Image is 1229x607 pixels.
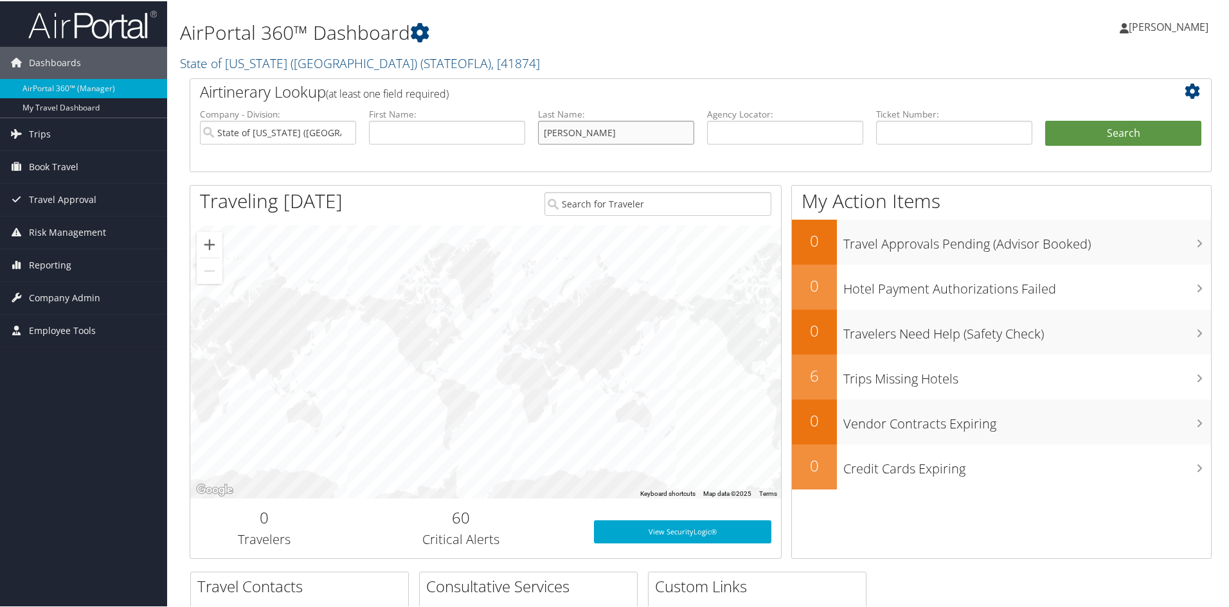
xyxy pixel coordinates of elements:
a: [PERSON_NAME] [1120,6,1221,45]
a: State of [US_STATE] ([GEOGRAPHIC_DATA]) [180,53,540,71]
h3: Critical Alerts [348,529,575,547]
button: Search [1045,119,1201,145]
h3: Travel Approvals Pending (Advisor Booked) [843,227,1211,252]
h2: 0 [792,274,837,295]
a: 0Travelers Need Help (Safety Check) [792,308,1211,353]
span: Employee Tools [29,313,96,346]
span: Reporting [29,248,71,280]
h2: 0 [792,409,837,430]
span: Company Admin [29,281,100,313]
span: Trips [29,117,51,149]
h1: AirPortal 360™ Dashboard [180,18,874,45]
h1: My Action Items [792,186,1211,213]
h2: 0 [792,229,837,251]
h3: Hotel Payment Authorizations Failed [843,272,1211,297]
span: Dashboards [29,46,81,78]
span: Book Travel [29,150,78,182]
span: Map data ©2025 [703,489,751,496]
label: Ticket Number: [876,107,1032,119]
h3: Travelers Need Help (Safety Check) [843,317,1211,342]
img: airportal-logo.png [28,8,157,39]
a: Terms (opens in new tab) [759,489,777,496]
a: 6Trips Missing Hotels [792,353,1211,398]
a: 0Credit Cards Expiring [792,443,1211,488]
label: Agency Locator: [707,107,863,119]
h2: 0 [792,319,837,340]
h2: Travel Contacts [197,574,408,596]
label: Company - Division: [200,107,356,119]
h2: 0 [200,506,328,527]
span: Risk Management [29,215,106,247]
span: (at least one field required) [326,85,449,100]
a: 0Vendor Contracts Expiring [792,398,1211,443]
h1: Traveling [DATE] [200,186,343,213]
h2: Airtinerary Lookup [200,80,1117,101]
h2: Consultative Services [426,574,637,596]
button: Zoom out [197,257,222,283]
h3: Credit Cards Expiring [843,452,1211,477]
span: Travel Approval [29,182,96,215]
h2: 0 [792,453,837,475]
span: ( STATEOFLA ) [420,53,491,71]
label: Last Name: [538,107,694,119]
h2: 6 [792,364,837,385]
h2: Custom Links [655,574,866,596]
a: 0Hotel Payment Authorizations Failed [792,263,1211,308]
span: , [ 41874 ] [491,53,540,71]
a: Open this area in Google Maps (opens a new window) [193,480,236,497]
button: Keyboard shortcuts [640,488,695,497]
button: Zoom in [197,231,222,256]
h3: Travelers [200,529,328,547]
input: Search for Traveler [544,191,771,215]
h3: Vendor Contracts Expiring [843,407,1211,432]
img: Google [193,480,236,497]
a: 0Travel Approvals Pending (Advisor Booked) [792,218,1211,263]
label: First Name: [369,107,525,119]
h3: Trips Missing Hotels [843,362,1211,387]
h2: 60 [348,506,575,527]
a: View SecurityLogic® [594,519,771,542]
span: [PERSON_NAME] [1129,19,1208,33]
